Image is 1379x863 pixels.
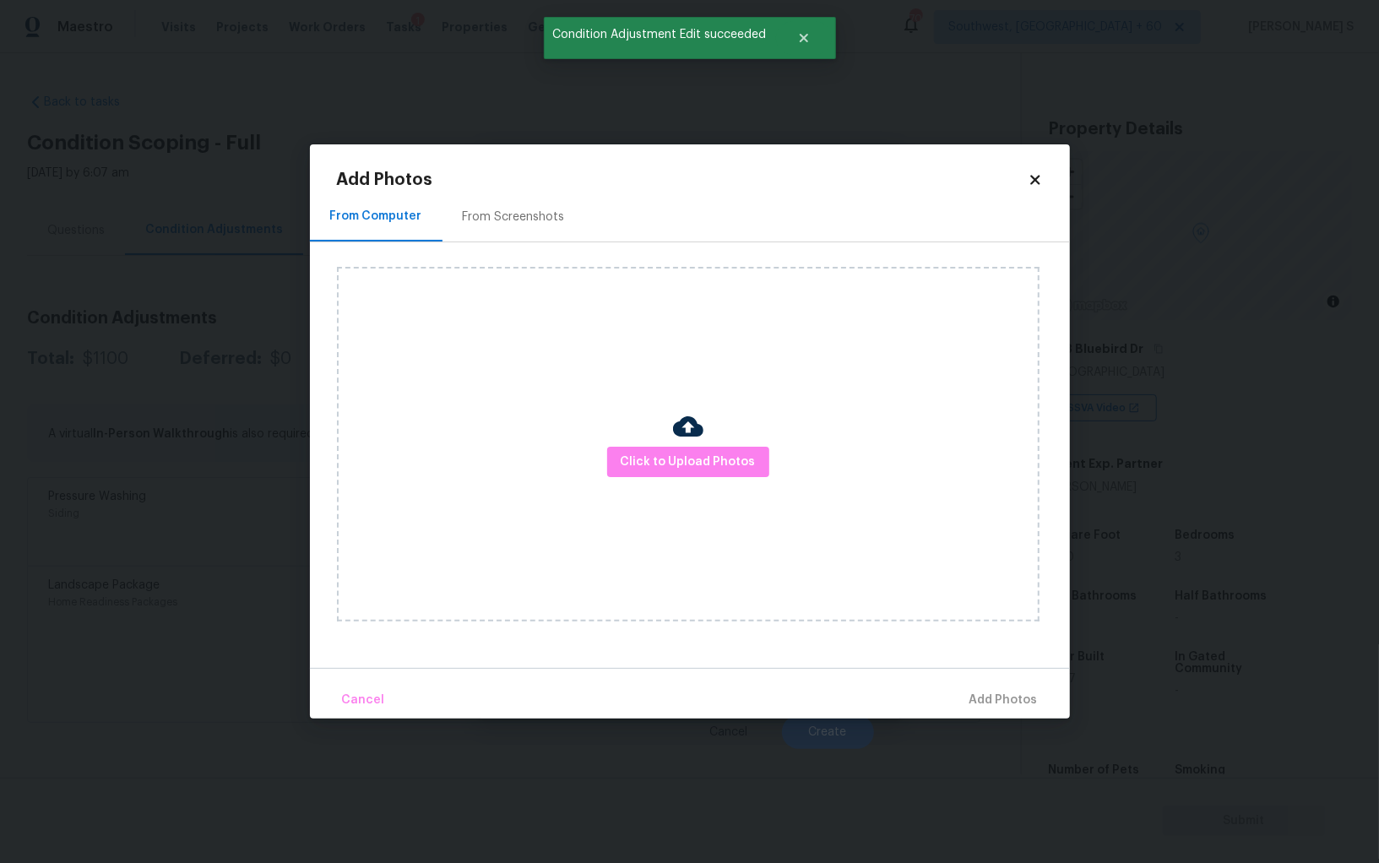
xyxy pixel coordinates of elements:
div: From Computer [330,208,422,225]
button: Click to Upload Photos [607,447,769,478]
span: Cancel [342,690,385,711]
button: Cancel [335,682,392,719]
h2: Add Photos [337,171,1028,188]
button: Close [776,21,832,55]
div: From Screenshots [463,209,565,225]
img: Cloud Upload Icon [673,411,703,442]
span: Click to Upload Photos [621,452,756,473]
span: Condition Adjustment Edit succeeded [544,17,776,52]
